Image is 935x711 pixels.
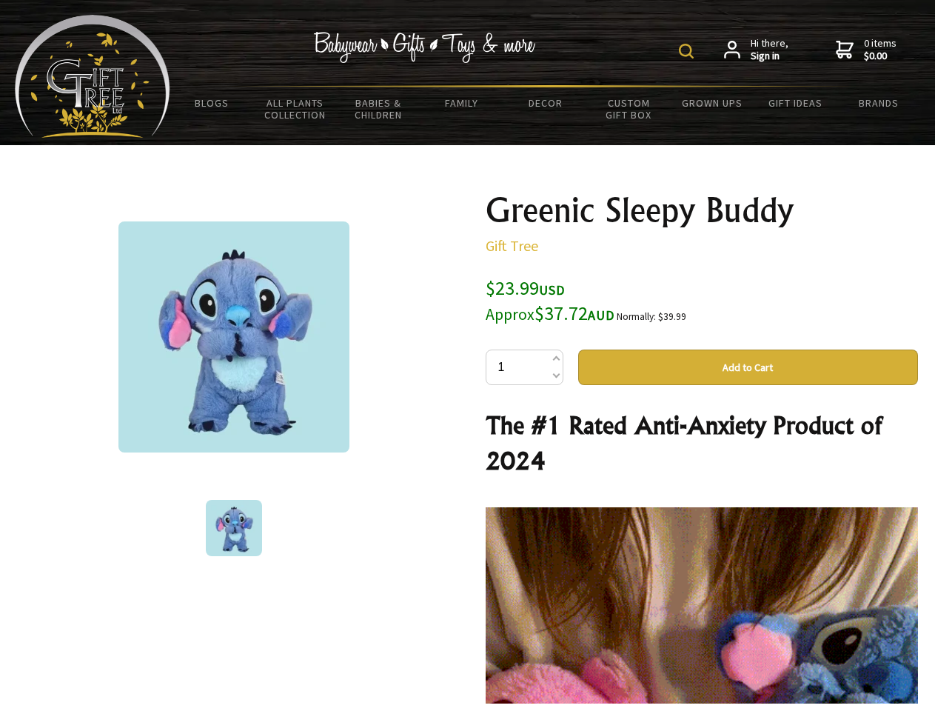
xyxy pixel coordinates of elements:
[254,87,338,130] a: All Plants Collection
[587,87,671,130] a: Custom Gift Box
[754,87,837,118] a: Gift Ideas
[206,500,262,556] img: Greenic Sleepy Buddy
[724,37,788,63] a: Hi there,Sign in
[486,276,614,325] span: $23.99 $37.72
[864,50,897,63] strong: $0.00
[486,193,918,228] h1: Greenic Sleepy Buddy
[337,87,420,130] a: Babies & Children
[314,32,536,63] img: Babywear - Gifts - Toys & more
[539,281,565,298] span: USD
[679,44,694,59] img: product search
[751,50,788,63] strong: Sign in
[836,37,897,63] a: 0 items$0.00
[578,350,918,385] button: Add to Cart
[617,310,686,323] small: Normally: $39.99
[15,15,170,138] img: Babyware - Gifts - Toys and more...
[751,37,788,63] span: Hi there,
[503,87,587,118] a: Decor
[670,87,754,118] a: Grown Ups
[864,36,897,63] span: 0 items
[170,87,254,118] a: BLOGS
[486,236,538,255] a: Gift Tree
[118,221,349,453] img: Greenic Sleepy Buddy
[486,410,882,475] strong: The #1 Rated Anti-Anxiety Product of 2024
[837,87,921,118] a: Brands
[486,304,534,324] small: Approx
[420,87,504,118] a: Family
[588,307,614,324] span: AUD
